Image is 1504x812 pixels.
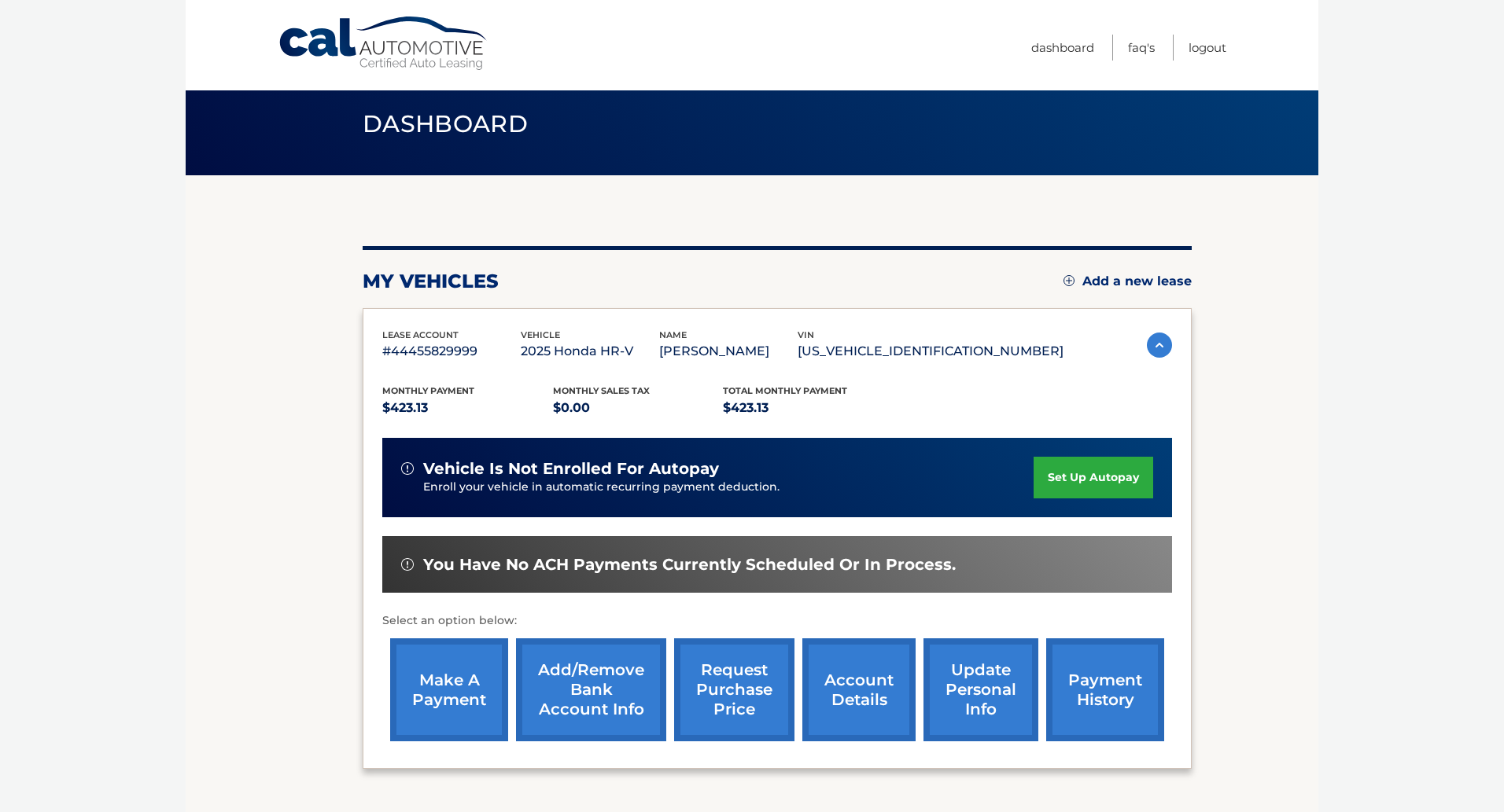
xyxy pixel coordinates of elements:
a: make a payment [390,638,508,741]
p: [US_VEHICLE_IDENTIFICATION_NUMBER] [798,340,1063,362]
span: vehicle [521,329,560,340]
img: alert-white.svg [401,462,414,475]
a: account details [802,638,916,741]
span: lease account [382,329,459,340]
p: $0.00 [553,397,724,419]
span: Total Monthly Payment [723,385,847,396]
span: name [659,329,687,340]
span: vehicle is not enrolled for autopay [423,459,719,479]
img: accordion-active.svg [1147,333,1172,358]
span: You have no ACH payments currently scheduled or in process. [423,555,956,575]
a: set up autopay [1034,457,1153,498]
a: payment history [1046,638,1164,741]
p: 2025 Honda HR-V [521,340,659,362]
p: Select an option below: [382,612,1172,630]
a: Cal Automotive [278,16,490,72]
a: Add a new lease [1063,274,1192,289]
span: Monthly Payment [382,385,474,396]
a: Logout [1189,35,1226,61]
span: Monthly sales Tax [553,385,650,396]
img: add.svg [1063,275,1075,286]
p: #44455829999 [382,340,521,362]
span: Dashboard [363,109,528,138]
img: alert-white.svg [401,558,414,571]
a: update personal info [923,638,1038,741]
p: Enroll your vehicle in automatic recurring payment deduction. [423,479,1034,496]
p: [PERSON_NAME] [659,340,798,362]
h2: my vehicles [363,270,499,293]
a: Add/Remove bank account info [516,638,666,741]
a: Dashboard [1031,35,1094,61]
a: FAQ's [1128,35,1155,61]
span: vin [798,329,814,340]
p: $423.13 [723,397,894,419]
a: request purchase price [674,638,794,741]
p: $423.13 [382,397,553,419]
